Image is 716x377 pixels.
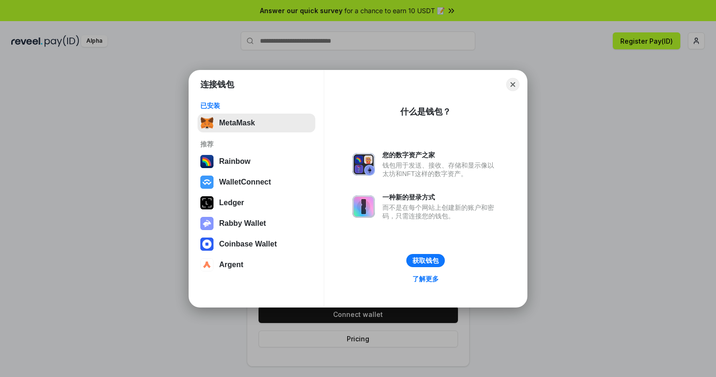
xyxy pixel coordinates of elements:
button: Argent [198,255,315,274]
div: 了解更多 [412,275,439,283]
img: svg+xml,%3Csvg%20xmlns%3D%22http%3A%2F%2Fwww.w3.org%2F2000%2Fsvg%22%20fill%3D%22none%22%20viewBox... [352,195,375,218]
div: 您的数字资产之家 [382,151,499,159]
button: Coinbase Wallet [198,235,315,254]
button: Rainbow [198,152,315,171]
div: Argent [219,261,244,269]
img: svg+xml,%3Csvg%20xmlns%3D%22http%3A%2F%2Fwww.w3.org%2F2000%2Fsvg%22%20fill%3D%22none%22%20viewBox... [352,153,375,176]
img: svg+xml,%3Csvg%20width%3D%2228%22%20height%3D%2228%22%20viewBox%3D%220%200%2028%2028%22%20fill%3D... [200,176,213,189]
div: 获取钱包 [412,256,439,265]
button: Close [506,78,519,91]
button: WalletConnect [198,173,315,192]
div: 一种新的登录方式 [382,193,499,201]
div: MetaMask [219,119,255,127]
img: svg+xml,%3Csvg%20xmlns%3D%22http%3A%2F%2Fwww.w3.org%2F2000%2Fsvg%22%20width%3D%2228%22%20height%3... [200,196,213,209]
img: svg+xml,%3Csvg%20width%3D%2228%22%20height%3D%2228%22%20viewBox%3D%220%200%2028%2028%22%20fill%3D... [200,238,213,251]
div: 推荐 [200,140,312,148]
div: 而不是在每个网站上创建新的账户和密码，只需连接您的钱包。 [382,203,499,220]
button: Ledger [198,193,315,212]
div: 什么是钱包？ [400,106,451,117]
div: Coinbase Wallet [219,240,277,248]
div: Ledger [219,199,244,207]
div: Rainbow [219,157,251,166]
button: Rabby Wallet [198,214,315,233]
button: 获取钱包 [406,254,445,267]
div: 已安装 [200,101,312,110]
button: MetaMask [198,114,315,132]
h1: 连接钱包 [200,79,234,90]
img: svg+xml,%3Csvg%20width%3D%22120%22%20height%3D%22120%22%20viewBox%3D%220%200%20120%20120%22%20fil... [200,155,213,168]
a: 了解更多 [407,273,444,285]
img: svg+xml,%3Csvg%20fill%3D%22none%22%20height%3D%2233%22%20viewBox%3D%220%200%2035%2033%22%20width%... [200,116,213,130]
img: svg+xml,%3Csvg%20width%3D%2228%22%20height%3D%2228%22%20viewBox%3D%220%200%2028%2028%22%20fill%3D... [200,258,213,271]
div: Rabby Wallet [219,219,266,228]
div: 钱包用于发送、接收、存储和显示像以太坊和NFT这样的数字资产。 [382,161,499,178]
div: WalletConnect [219,178,271,186]
img: svg+xml,%3Csvg%20xmlns%3D%22http%3A%2F%2Fwww.w3.org%2F2000%2Fsvg%22%20fill%3D%22none%22%20viewBox... [200,217,213,230]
